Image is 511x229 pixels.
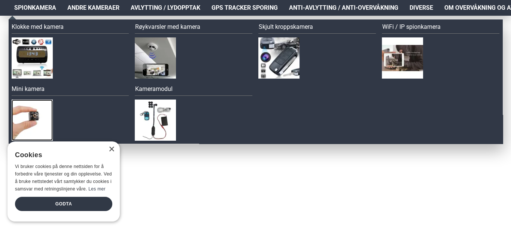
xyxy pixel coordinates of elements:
img: Skjult kroppskamera [258,37,299,79]
span: Avlytting / Lydopptak [131,3,200,12]
span: GPS Tracker Sporing [212,3,278,12]
div: Close [109,147,114,152]
span: Spionkamera [14,3,56,12]
img: Kameramodul [135,100,176,141]
img: Klokke med kamera [12,37,53,79]
a: Mini kamera [12,85,129,96]
a: Kameramodul [135,85,252,96]
a: Klokke med kamera [12,22,129,34]
a: WiFi / IP spionkamera [382,22,499,34]
span: Vi bruker cookies på denne nettsiden for å forbedre våre tjenester og din opplevelse. Ved å bruke... [15,164,112,191]
span: Andre kameraer [67,3,119,12]
span: Diverse [410,3,433,12]
a: Les mer, opens a new window [88,186,105,192]
div: Godta [15,197,112,211]
img: Røykvarsler med kamera [135,37,176,79]
a: Skjult kroppskamera [258,22,376,34]
span: Anti-avlytting / Anti-overvåkning [289,3,398,12]
img: WiFi / IP spionkamera [382,37,423,79]
div: Cookies [15,147,107,163]
img: Mini kamera [12,100,53,141]
a: Røykvarsler med kamera [135,22,252,34]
